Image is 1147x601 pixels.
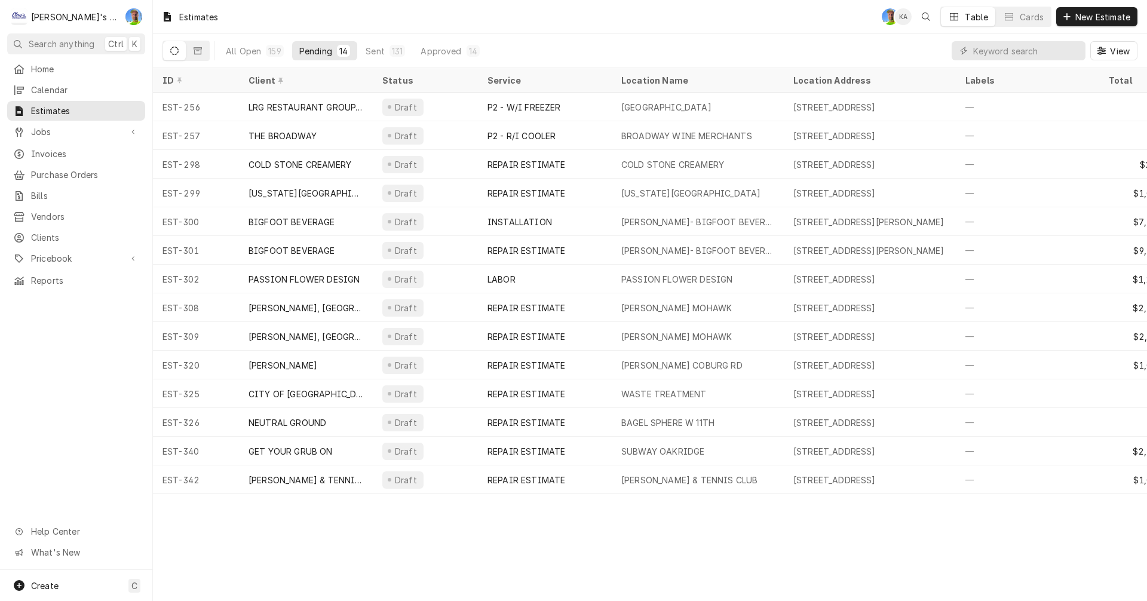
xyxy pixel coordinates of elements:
span: View [1108,45,1132,57]
div: Draft [393,416,419,429]
div: P2 - R/I COOLER [487,130,556,142]
div: REPAIR ESTIMATE [487,388,565,400]
div: [PERSON_NAME]- BIGFOOT BEVERAGE [621,244,774,257]
span: New Estimate [1073,11,1133,23]
div: Draft [393,273,419,286]
div: [STREET_ADDRESS] [793,359,876,372]
div: WASTE TREATMENT [621,388,706,400]
a: Clients [7,228,145,247]
div: CITY OF [GEOGRAPHIC_DATA] [249,388,363,400]
div: REPAIR ESTIMATE [487,158,565,171]
div: BIGFOOT BEVERAGE [249,244,335,257]
div: NEUTRAL GROUND [249,416,326,429]
div: Client [249,74,361,87]
div: [PERSON_NAME] [249,359,317,372]
span: Create [31,581,59,591]
div: Location Address [793,74,944,87]
a: Vendors [7,207,145,226]
a: Purchase Orders [7,165,145,185]
div: [STREET_ADDRESS][PERSON_NAME] [793,244,944,257]
div: [STREET_ADDRESS] [793,273,876,286]
div: [STREET_ADDRESS] [793,330,876,343]
div: C [11,8,27,25]
div: PASSION FLOWER DESIGN [621,273,732,286]
button: View [1090,41,1137,60]
div: Approved [421,45,461,57]
div: REPAIR ESTIMATE [487,330,565,343]
div: COLD STONE CREAMERY [621,158,724,171]
div: — [956,150,1099,179]
span: Jobs [31,125,121,138]
div: EST-299 [153,179,239,207]
div: Table [965,11,988,23]
div: Draft [393,359,419,372]
div: [PERSON_NAME] COBURG RD [621,359,743,372]
a: Estimates [7,101,145,121]
div: — [956,437,1099,465]
div: [PERSON_NAME] & TENNIS CLUB [621,474,757,486]
div: [STREET_ADDRESS] [793,474,876,486]
div: — [956,121,1099,150]
div: KA [895,8,912,25]
a: Invoices [7,144,145,164]
div: Draft [393,330,419,343]
div: REPAIR ESTIMATE [487,445,565,458]
div: [STREET_ADDRESS] [793,416,876,429]
div: GET YOUR GRUB ON [249,445,333,458]
input: Keyword search [973,41,1079,60]
div: Pending [299,45,332,57]
div: — [956,236,1099,265]
a: Go to Jobs [7,122,145,142]
div: REPAIR ESTIMATE [487,244,565,257]
div: — [956,93,1099,121]
div: — [956,408,1099,437]
div: Draft [393,445,419,458]
div: [PERSON_NAME], [GEOGRAPHIC_DATA], MOHAWK [249,302,363,314]
a: Calendar [7,80,145,100]
div: EST-340 [153,437,239,465]
div: [PERSON_NAME] MOHAWK [621,330,732,343]
div: EST-308 [153,293,239,322]
div: — [956,293,1099,322]
div: EST-256 [153,93,239,121]
span: Estimates [31,105,139,117]
div: 14 [469,45,477,57]
div: Draft [393,101,419,114]
span: Search anything [29,38,94,50]
div: Draft [393,216,419,228]
div: [STREET_ADDRESS] [793,187,876,200]
div: Greg Austin's Avatar [882,8,898,25]
div: [PERSON_NAME]'s Refrigeration [31,11,119,23]
div: — [956,179,1099,207]
div: EST-257 [153,121,239,150]
div: 159 [268,45,281,57]
div: Draft [393,187,419,200]
div: EST-298 [153,150,239,179]
div: [STREET_ADDRESS] [793,388,876,400]
div: COLD STONE CREAMERY [249,158,351,171]
a: Go to What's New [7,542,145,562]
div: — [956,465,1099,494]
div: Location Name [621,74,772,87]
div: PASSION FLOWER DESIGN [249,273,360,286]
div: Draft [393,474,419,486]
div: Clay's Refrigeration's Avatar [11,8,27,25]
span: Calendar [31,84,139,96]
div: Cards [1020,11,1044,23]
div: EST-302 [153,265,239,293]
span: Pricebook [31,252,121,265]
div: GA [882,8,898,25]
div: BIGFOOT BEVERAGE [249,216,335,228]
div: — [956,322,1099,351]
span: K [132,38,137,50]
div: [US_STATE][GEOGRAPHIC_DATA] [249,187,363,200]
div: — [956,207,1099,236]
div: ID [162,74,227,87]
span: Reports [31,274,139,287]
div: GA [125,8,142,25]
div: [STREET_ADDRESS] [793,130,876,142]
div: Draft [393,388,419,400]
div: [PERSON_NAME], [GEOGRAPHIC_DATA], MOHAWK [249,330,363,343]
div: Service [487,74,600,87]
div: [PERSON_NAME]- BIGFOOT BEVERAGE [621,216,774,228]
